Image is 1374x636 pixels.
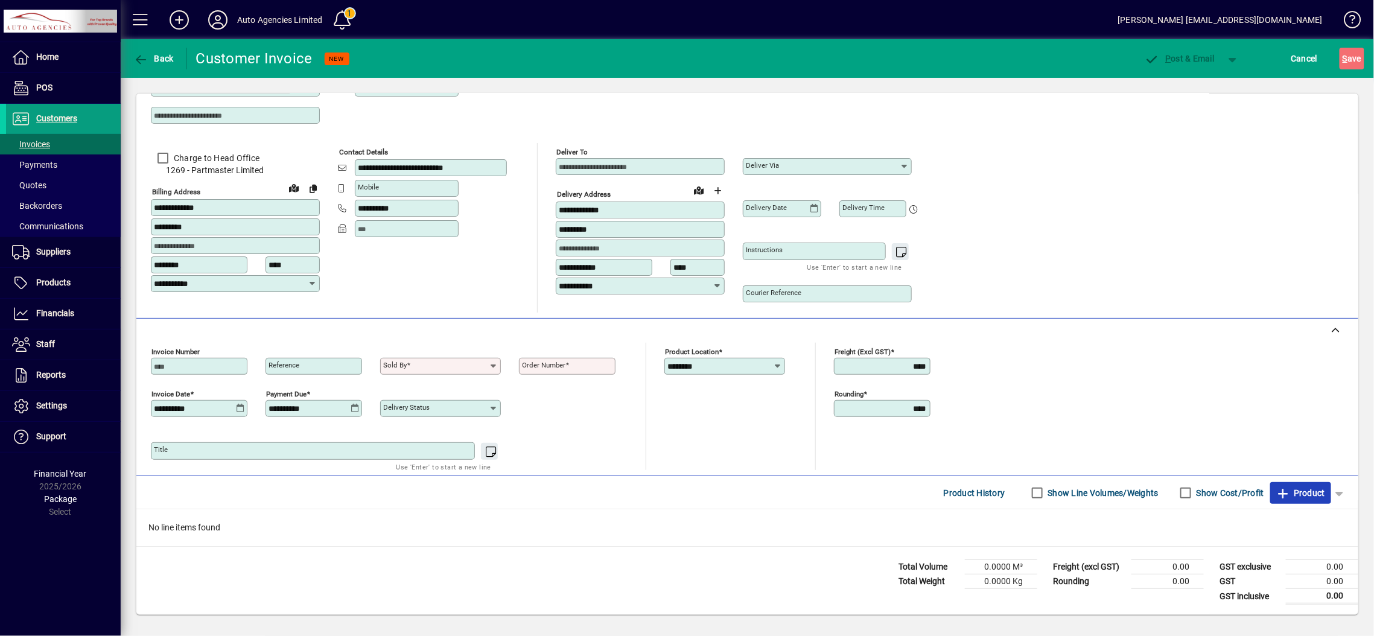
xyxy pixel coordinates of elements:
[708,181,728,200] button: Choose address
[1194,487,1264,499] label: Show Cost/Profit
[6,299,121,329] a: Financials
[556,148,588,156] mat-label: Deliver To
[199,9,237,31] button: Profile
[6,154,121,175] a: Payments
[892,560,965,574] td: Total Volume
[944,483,1005,503] span: Product History
[6,422,121,452] a: Support
[6,196,121,216] a: Backorders
[6,391,121,421] a: Settings
[746,203,787,212] mat-label: Delivery date
[965,560,1037,574] td: 0.0000 M³
[1213,560,1286,574] td: GST exclusive
[121,48,187,69] app-page-header-button: Back
[284,178,304,197] a: View on map
[1291,49,1318,68] span: Cancel
[358,183,379,191] mat-label: Mobile
[892,574,965,589] td: Total Weight
[36,370,66,380] span: Reports
[1343,54,1347,63] span: S
[1118,10,1323,30] div: [PERSON_NAME] [EMAIL_ADDRESS][DOMAIN_NAME]
[1145,54,1215,63] span: ost & Email
[1047,560,1131,574] td: Freight (excl GST)
[304,179,323,198] button: Copy to Delivery address
[807,260,902,274] mat-hint: Use 'Enter' to start a new line
[12,180,46,190] span: Quotes
[12,139,50,149] span: Invoices
[36,247,71,256] span: Suppliers
[6,73,121,103] a: POS
[329,55,345,63] span: NEW
[1340,48,1364,69] button: Save
[196,49,313,68] div: Customer Invoice
[1286,574,1358,589] td: 0.00
[939,482,1010,504] button: Product History
[36,278,71,287] span: Products
[746,246,783,254] mat-label: Instructions
[689,180,708,200] a: View on map
[130,48,177,69] button: Back
[36,113,77,123] span: Customers
[269,361,299,369] mat-label: Reference
[6,237,121,267] a: Suppliers
[154,445,168,454] mat-label: Title
[746,288,801,297] mat-label: Courier Reference
[1131,574,1204,589] td: 0.00
[665,348,719,356] mat-label: Product location
[1286,560,1358,574] td: 0.00
[6,329,121,360] a: Staff
[1286,589,1358,604] td: 0.00
[835,390,864,398] mat-label: Rounding
[151,390,190,398] mat-label: Invoice date
[266,390,307,398] mat-label: Payment due
[6,42,121,72] a: Home
[36,339,55,349] span: Staff
[1047,574,1131,589] td: Rounding
[1139,48,1221,69] button: Post & Email
[171,152,259,164] label: Charge to Head Office
[6,268,121,298] a: Products
[237,10,323,30] div: Auto Agencies Limited
[36,52,59,62] span: Home
[12,201,62,211] span: Backorders
[12,160,57,170] span: Payments
[136,509,1358,546] div: No line items found
[133,54,174,63] span: Back
[1213,589,1286,604] td: GST inclusive
[36,308,74,318] span: Financials
[151,164,320,177] span: 1269 - Partmaster Limited
[396,460,491,474] mat-hint: Use 'Enter' to start a new line
[746,161,779,170] mat-label: Deliver via
[522,361,565,369] mat-label: Order number
[6,360,121,390] a: Reports
[36,401,67,410] span: Settings
[1335,2,1359,42] a: Knowledge Base
[965,574,1037,589] td: 0.0000 Kg
[6,216,121,237] a: Communications
[1276,483,1325,503] span: Product
[6,134,121,154] a: Invoices
[1131,560,1204,574] td: 0.00
[6,175,121,196] a: Quotes
[1046,487,1159,499] label: Show Line Volumes/Weights
[1213,574,1286,589] td: GST
[1288,48,1321,69] button: Cancel
[12,221,83,231] span: Communications
[151,348,200,356] mat-label: Invoice number
[34,469,87,479] span: Financial Year
[383,403,430,412] mat-label: Delivery status
[1166,54,1171,63] span: P
[36,83,52,92] span: POS
[383,361,407,369] mat-label: Sold by
[835,348,891,356] mat-label: Freight (excl GST)
[1343,49,1361,68] span: ave
[160,9,199,31] button: Add
[36,431,66,441] span: Support
[44,494,77,504] span: Package
[842,203,885,212] mat-label: Delivery time
[1270,482,1331,504] button: Product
